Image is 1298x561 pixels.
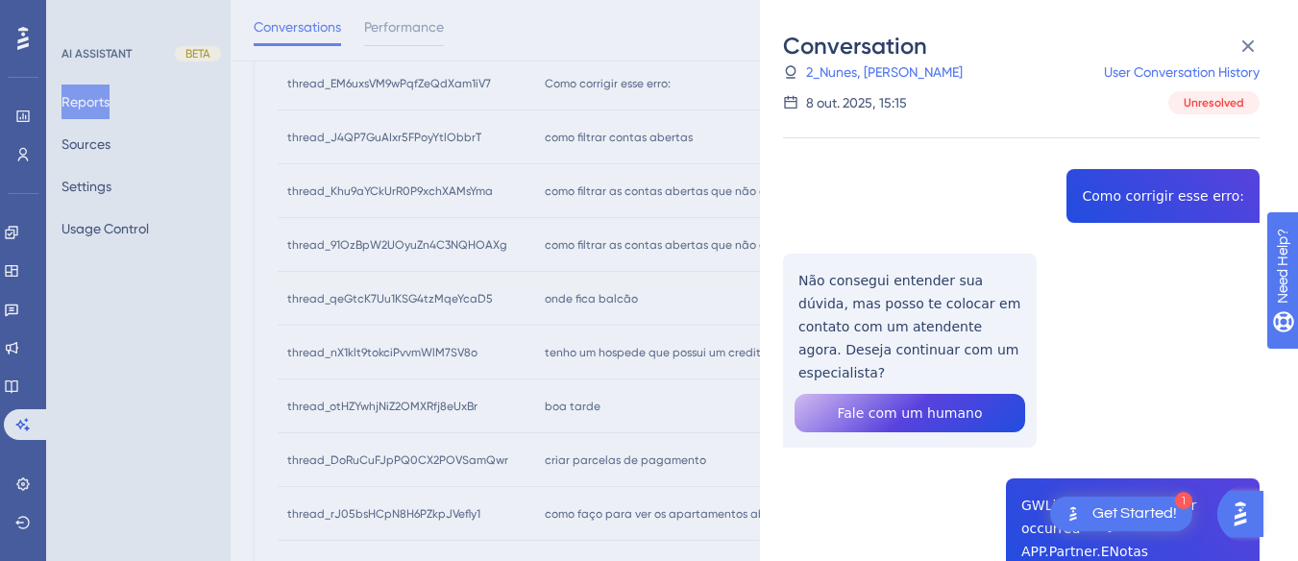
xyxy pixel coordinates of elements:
div: Get Started! [1092,503,1177,524]
div: 8 out. 2025, 15:15 [806,91,907,114]
span: Unresolved [1184,95,1244,110]
iframe: UserGuiding AI Assistant Launcher [1217,485,1275,543]
img: launcher-image-alternative-text [1062,502,1085,525]
span: Need Help? [45,5,120,28]
div: Open Get Started! checklist, remaining modules: 1 [1050,497,1192,531]
div: Conversation [783,31,1275,61]
a: 2_Nunes, [PERSON_NAME] [806,61,963,84]
div: 1 [1175,492,1192,509]
a: User Conversation History [1104,61,1260,84]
